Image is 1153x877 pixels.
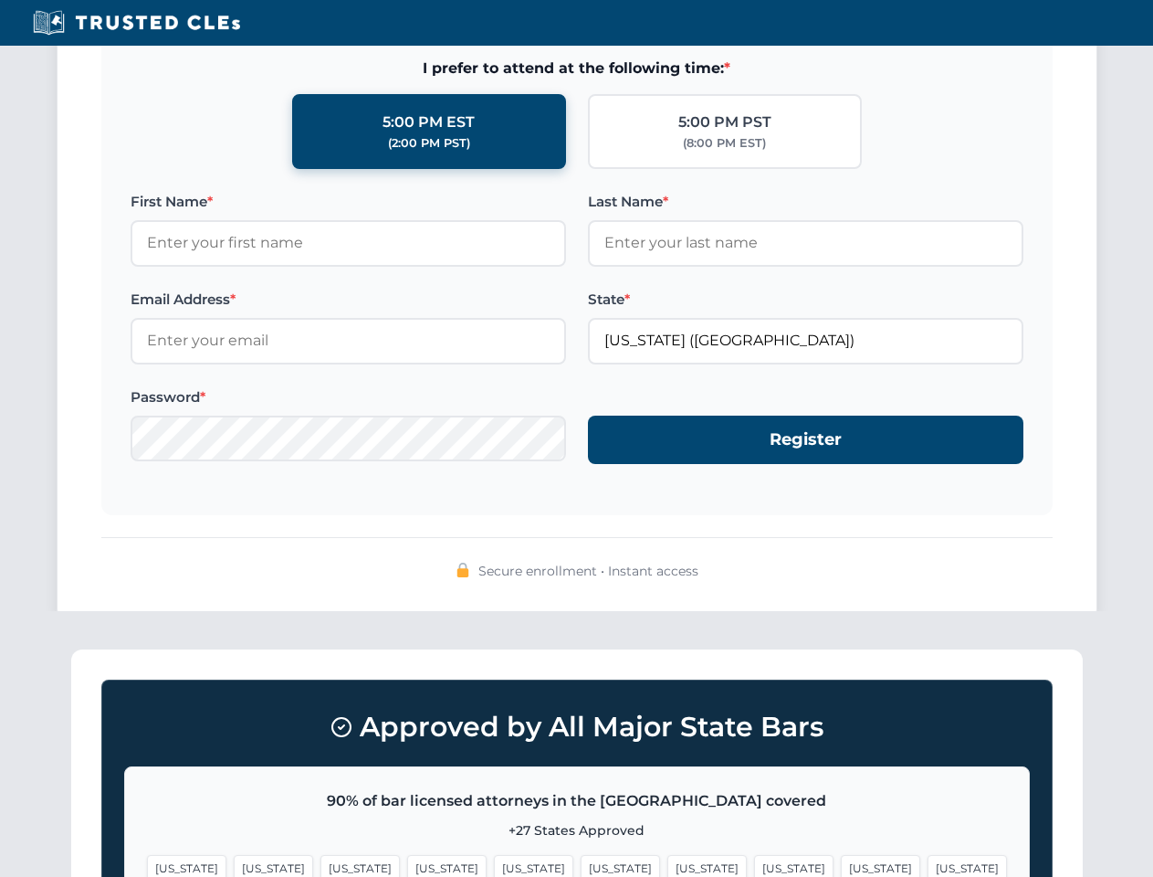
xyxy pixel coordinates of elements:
[131,220,566,266] input: Enter your first name
[588,220,1023,266] input: Enter your last name
[131,191,566,213] label: First Name
[147,789,1007,813] p: 90% of bar licensed attorneys in the [GEOGRAPHIC_DATA] covered
[131,57,1023,80] span: I prefer to attend at the following time:
[588,289,1023,311] label: State
[678,111,771,134] div: 5:00 PM PST
[588,191,1023,213] label: Last Name
[147,820,1007,840] p: +27 States Approved
[131,386,566,408] label: Password
[683,134,766,153] div: (8:00 PM EST)
[131,289,566,311] label: Email Address
[131,318,566,364] input: Enter your email
[383,111,475,134] div: 5:00 PM EST
[478,561,698,581] span: Secure enrollment • Instant access
[27,9,246,37] img: Trusted CLEs
[588,416,1023,464] button: Register
[388,134,470,153] div: (2:00 PM PST)
[588,318,1023,364] input: Florida (FL)
[124,703,1030,752] h3: Approved by All Major State Bars
[456,563,470,577] img: 🔒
